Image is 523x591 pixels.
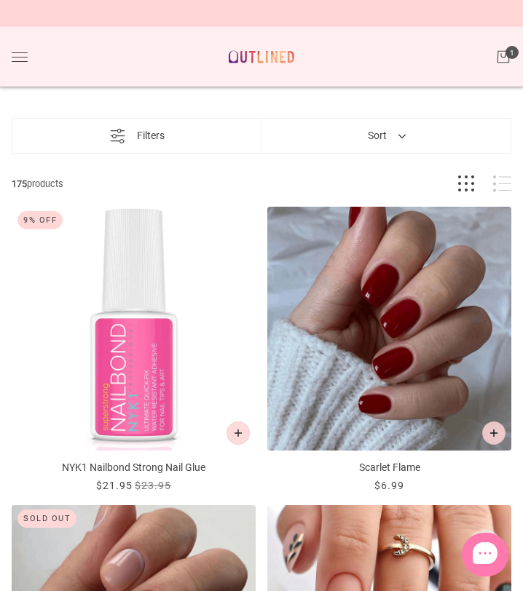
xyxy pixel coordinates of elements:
p: Scarlet Flame [267,460,511,475]
button: Filters [95,119,179,153]
img: NYK1 Nailbond Strong Nail Glue-Accessories-Outlined [12,207,256,451]
a: Outlined [224,39,299,75]
p: NYK1 Nailbond Strong Nail Glue [12,460,256,475]
img: Scarlet Flame-Press on Manicure-Outlined [267,207,511,451]
button: Sort [353,119,420,153]
span: $23.95 [135,480,171,491]
button: Toggle drawer [12,52,28,62]
a: Scarlet Flame [267,207,511,493]
div: Sold out [17,509,76,528]
button: Add to cart [227,421,250,445]
button: Add to cart [482,421,506,445]
button: Grid view [458,175,474,192]
div: 9% Off [17,211,63,229]
span: $6.99 [374,480,404,491]
b: 175 [12,178,27,189]
a: NYK1 Nailbond Strong Nail Glue [12,207,256,493]
button: List view [493,175,511,192]
a: Cart [495,49,511,65]
span: products [12,176,312,191]
span: $21.95 [96,480,133,491]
